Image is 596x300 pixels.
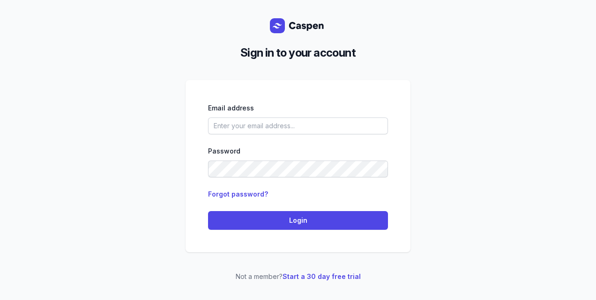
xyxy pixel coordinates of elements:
div: Email address [208,102,388,114]
input: Enter your email address... [208,117,388,134]
h2: Sign in to your account [193,44,403,61]
p: Not a member? [186,271,410,282]
span: Login [214,215,382,226]
a: Start a 30 day free trial [283,272,361,280]
button: Login [208,211,388,230]
div: Password [208,146,388,157]
a: Forgot password? [208,190,268,198]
